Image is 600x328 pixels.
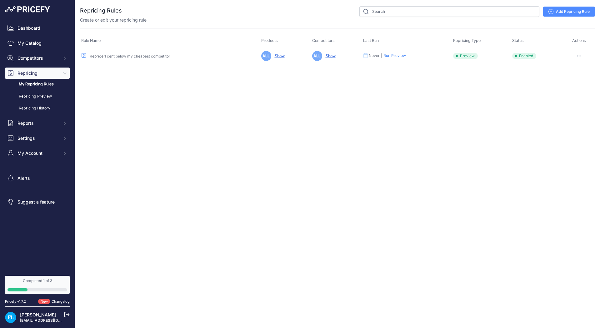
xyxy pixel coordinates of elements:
div: Completed 1 of 3 [7,278,67,283]
button: Settings [5,133,70,144]
span: Competitors [17,55,58,61]
span: Repricing [17,70,58,76]
img: Pricefy Logo [5,6,50,13]
span: Rule Name [81,38,101,43]
a: Dashboard [5,23,70,34]
span: Status [512,38,524,43]
span: Reports [17,120,58,126]
a: Reprice 1 cent below my cheapest competitor [90,54,170,58]
span: ALL [261,51,271,61]
span: Last Run [363,38,379,43]
a: Add Repricing Rule [543,7,595,17]
button: Competitors [5,53,70,64]
a: Repricing History [5,103,70,114]
input: Search [359,6,539,17]
a: Repricing Preview [5,91,70,102]
span: Preview [453,53,478,59]
div: Never [368,53,380,58]
div: Pricefy v1.7.2 [5,299,26,304]
span: Settings [17,135,58,141]
span: My Account [17,150,58,156]
span: Competitors [312,38,335,43]
a: Completed 1 of 3 [5,276,70,294]
span: Enabled [512,53,536,59]
span: New [38,299,50,304]
a: My Catalog [5,38,70,49]
a: [PERSON_NAME] [20,312,56,317]
a: Show [272,53,285,58]
button: Repricing [5,68,70,79]
button: My Account [5,148,70,159]
span: ALL [312,51,322,61]
button: Reports [5,118,70,129]
a: Changelog [52,299,70,304]
span: Repricing Type [453,38,481,43]
a: Alerts [5,173,70,184]
a: Suggest a feature [5,196,70,208]
div: | [380,53,383,58]
p: Create or edit your repricing rule [80,17,147,23]
a: My Repricing Rules [5,79,70,90]
button: Run Preview [383,53,406,58]
nav: Sidebar [5,23,70,268]
h2: Repricing Rules [80,6,122,15]
a: [EMAIL_ADDRESS][DOMAIN_NAME] [20,318,85,323]
span: Products [261,38,278,43]
span: Actions [572,38,586,43]
a: Show [323,53,336,58]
